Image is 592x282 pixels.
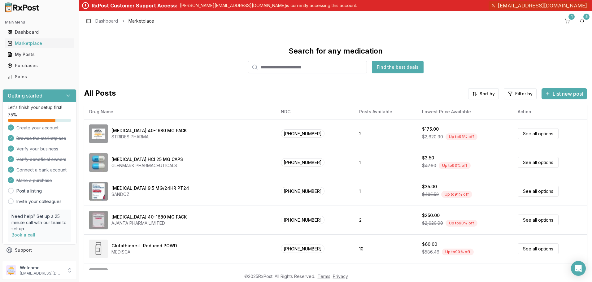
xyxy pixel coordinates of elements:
span: $2,620.90 [422,134,443,140]
span: Browse the marketplace [16,135,66,141]
span: Feedback [15,258,36,264]
div: Marketplace [7,40,72,46]
div: Sales [7,74,72,80]
h3: Getting started [8,92,42,99]
button: Dashboard [2,27,76,37]
span: Filter by [515,91,533,97]
span: Sort by [480,91,495,97]
div: RxPost Customer Support Access: [92,2,177,9]
span: List new post [553,90,583,98]
a: Privacy [333,274,348,279]
td: 1 [354,148,417,177]
nav: breadcrumb [95,18,154,24]
div: Search for any medication [289,46,383,56]
th: Action [513,104,587,119]
span: $47.60 [422,163,436,169]
button: 1 [562,16,572,26]
div: MEDISCA [111,249,177,255]
a: Purchases [5,60,74,71]
a: Dashboard [5,27,74,38]
th: Posts Available [354,104,417,119]
div: Up to 90 % off [442,249,474,255]
div: Open Intercom Messenger [571,261,586,276]
span: All Posts [84,88,116,99]
div: [MEDICAL_DATA] HCl 25 MG CAPS [111,156,183,163]
span: [PHONE_NUMBER] [281,216,324,224]
span: Create your account [16,125,59,131]
td: 2 [354,206,417,234]
button: 5 [577,16,587,26]
span: [PHONE_NUMBER] [281,158,324,167]
div: $250.00 [422,212,440,219]
button: Sales [2,72,76,82]
img: User avatar [6,265,16,275]
a: Book a call [11,232,35,237]
button: Sort by [468,88,499,99]
span: Marketplace [128,18,154,24]
div: SANDOZ [111,191,189,197]
button: My Posts [2,50,76,59]
a: List new post [542,91,587,98]
span: Verify beneficial owners [16,156,66,163]
span: [PHONE_NUMBER] [281,187,324,195]
div: $175.00 [422,126,439,132]
div: Up to 90 % off [446,220,477,227]
div: STRIDES PHARMA [111,134,187,140]
a: My Posts [5,49,74,60]
span: $405.52 [422,191,439,197]
button: List new post [542,88,587,99]
span: $586.46 [422,249,439,255]
a: See all options [518,128,559,139]
button: Find the best deals [372,61,424,73]
p: Let's finish your setup first! [8,104,71,111]
button: Support [2,245,76,256]
p: Need help? Set up a 25 minute call with our team to set up. [11,213,67,232]
a: See all options [518,157,559,168]
span: 75 % [8,112,17,118]
div: 5 [583,14,590,20]
p: Welcome [20,265,63,271]
span: [PHONE_NUMBER] [281,245,324,253]
div: [MEDICAL_DATA] 40-1680 MG PACK [111,214,187,220]
div: Up to 93 % off [446,133,477,140]
td: 10 [354,234,417,263]
div: [MEDICAL_DATA] 40-1680 MG PACK [111,128,187,134]
p: [EMAIL_ADDRESS][DOMAIN_NAME] [20,271,63,276]
h2: Main Menu [5,20,74,25]
div: Up to 91 % off [441,191,472,198]
img: RxPost Logo [2,2,42,12]
a: Dashboard [95,18,118,24]
div: 1 [568,14,575,20]
span: Make a purchase [16,177,52,184]
span: [EMAIL_ADDRESS][DOMAIN_NAME] [498,2,587,9]
th: NDC [276,104,354,119]
img: Glutathione-L Reduced POWD [89,240,108,258]
span: Verify your business [16,146,58,152]
a: See all options [518,215,559,225]
img: Rivastigmine 9.5 MG/24HR PT24 [89,182,108,201]
img: Atomoxetine HCl 25 MG CAPS [89,153,108,172]
button: Feedback [2,256,76,267]
a: See all options [518,243,559,254]
a: Invite your colleagues [16,198,62,205]
td: 1 [354,177,417,206]
th: Drug Name [84,104,276,119]
div: AJANTA PHARMA LIMITED [111,220,187,226]
div: Glutathione-L Reduced POWD [111,243,177,249]
div: Purchases [7,63,72,69]
div: Up to 93 % off [439,162,471,169]
a: See all options [518,186,559,197]
th: Lowest Price Available [417,104,513,119]
div: [MEDICAL_DATA] 9.5 MG/24HR PT24 [111,185,189,191]
a: Sales [5,71,74,82]
div: Dashboard [7,29,72,35]
div: $60.00 [422,241,437,247]
button: Marketplace [2,38,76,48]
span: [PHONE_NUMBER] [281,129,324,138]
a: Terms [318,274,330,279]
div: My Posts [7,51,72,58]
span: $2,620.90 [422,220,443,226]
div: GLENMARK PHARMACEUTICALS [111,163,183,169]
span: Connect a bank account [16,167,67,173]
a: Marketplace [5,38,74,49]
